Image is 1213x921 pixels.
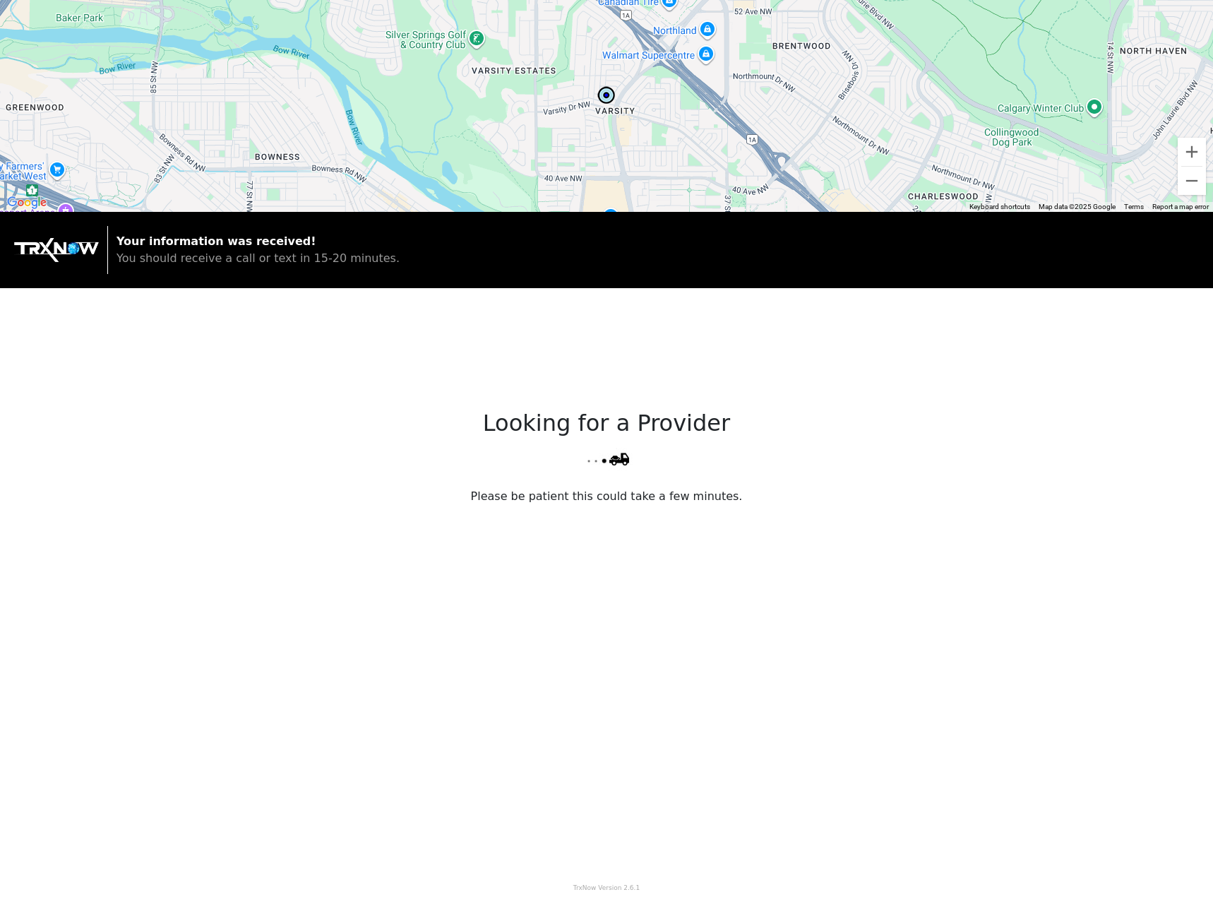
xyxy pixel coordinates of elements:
[1152,203,1209,210] a: Report a map error
[1178,138,1206,166] button: Zoom in
[116,251,400,265] span: You should receive a call or text in 15-20 minutes.
[4,194,50,212] a: Open this area in Google Maps (opens a new window)
[576,442,637,471] img: truck Gif
[1124,203,1144,210] a: Terms
[116,234,316,248] strong: Your information was received!
[969,202,1030,212] button: Keyboard shortcuts
[1178,167,1206,195] button: Zoom out
[1039,203,1116,210] span: Map data ©2025 Google
[4,194,50,212] img: Google
[14,238,99,262] img: trx now logo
